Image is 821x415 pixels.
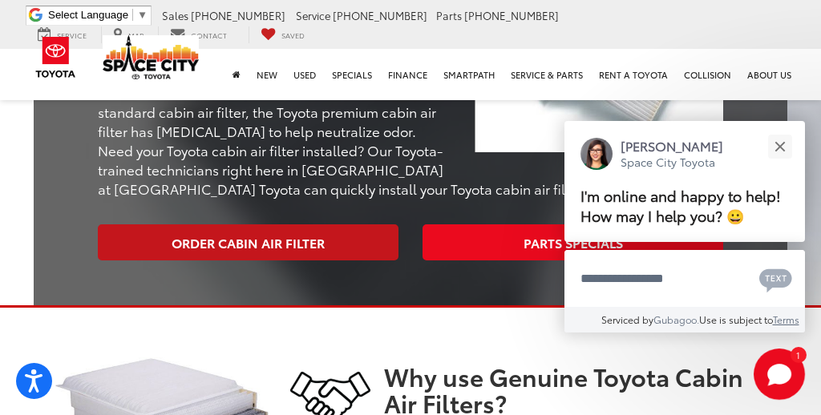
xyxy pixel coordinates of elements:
[158,26,239,43] a: Contact
[621,155,723,170] p: Space City Toyota
[48,9,148,21] a: Select Language​
[754,349,805,400] svg: Start Chat
[224,49,249,100] a: Home
[26,26,99,43] a: Service
[464,8,559,22] span: [PHONE_NUMBER]
[26,31,86,83] img: Toyota
[137,9,148,21] span: ▼
[249,49,285,100] a: New
[324,49,380,100] a: Specials
[564,250,805,308] textarea: Type your message
[762,129,797,163] button: Close
[739,49,799,100] a: About Us
[759,267,792,292] svg: Text
[621,137,723,155] p: [PERSON_NAME]
[98,224,398,260] a: Order Cabin Air Filter
[380,49,435,100] a: Finance
[48,9,128,21] span: Select Language
[162,8,188,22] span: Sales
[754,349,805,400] button: Toggle Chat Window
[503,49,591,100] a: Service & Parts
[796,351,800,358] span: 1
[773,312,799,326] a: Terms
[754,260,797,296] button: Chat with SMS
[699,312,773,326] span: Use is subject to
[128,30,144,40] span: Map
[296,8,330,22] span: Service
[285,49,324,100] a: Used
[333,8,427,22] span: [PHONE_NUMBER]
[101,26,156,43] a: Map
[132,9,133,21] span: ​
[191,30,227,40] span: Contact
[653,312,699,326] a: Gubagoo.
[676,49,739,100] a: Collision
[591,49,676,100] a: Rent a Toyota
[57,30,87,40] span: Service
[435,49,503,100] a: SmartPath
[281,30,305,40] span: Saved
[423,224,723,260] a: Parts Specials
[249,26,317,43] a: My Saved Vehicles
[580,185,781,226] span: I'm online and happy to help! How may I help you? 😀
[601,312,653,326] span: Serviced by
[436,8,462,22] span: Parts
[564,121,805,332] div: Close[PERSON_NAME]Space City ToyotaI'm online and happy to help! How may I help you? 😀Type your m...
[191,8,285,22] span: [PHONE_NUMBER]
[103,35,199,79] img: Space City Toyota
